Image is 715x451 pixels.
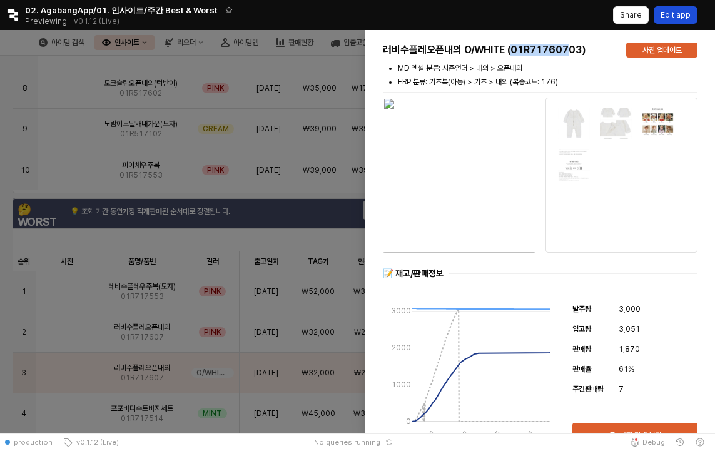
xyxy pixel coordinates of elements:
button: Add app to favorites [223,4,235,16]
span: 7 [619,383,624,395]
button: Releases and History [67,13,126,30]
button: Help [690,433,710,451]
span: 61% [619,363,634,375]
p: Edit app [661,10,691,20]
button: Share app [613,6,649,24]
span: 판매율 [572,365,591,373]
span: Previewing [25,15,67,28]
span: v0.1.12 (Live) [73,437,119,447]
button: Edit app [654,6,697,24]
li: ERP 분류: 기초복(아동) > 기초 > 내의 (복종코드: 176) [398,76,697,88]
div: Previewing v0.1.12 (Live) [25,13,126,30]
button: Reset app state [383,438,395,446]
p: 매장 판매 보기 [620,430,661,440]
span: 3,000 [619,303,641,315]
span: Debug [642,437,665,447]
button: Debug [625,433,670,451]
span: 02. AgabangApp/01. 인사이트/주간 Best & Worst [25,4,218,16]
p: v0.1.12 (Live) [74,16,119,26]
li: MD 엑셀 분류: 시즌언더 > 내의 > 오픈내의 [398,63,697,74]
button: 사진 업데이트 [626,43,697,58]
span: 3,051 [619,323,640,335]
span: No queries running [314,437,380,447]
button: v0.1.12 (Live) [58,433,124,451]
button: 매장 판매 보기 [572,423,697,448]
h5: 러비수플레오픈내의 O/WHITE (01R71760703) [383,44,616,56]
span: 판매량 [572,345,591,353]
div: 📝 재고/판매정보 [383,268,444,280]
button: History [670,433,690,451]
span: 1,870 [619,343,640,355]
p: 사진 업데이트 [642,45,682,55]
span: 입고량 [572,325,591,333]
span: 발주량 [572,305,591,313]
span: production [14,437,53,447]
span: 주간판매량 [572,385,604,393]
p: Share [620,10,642,20]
